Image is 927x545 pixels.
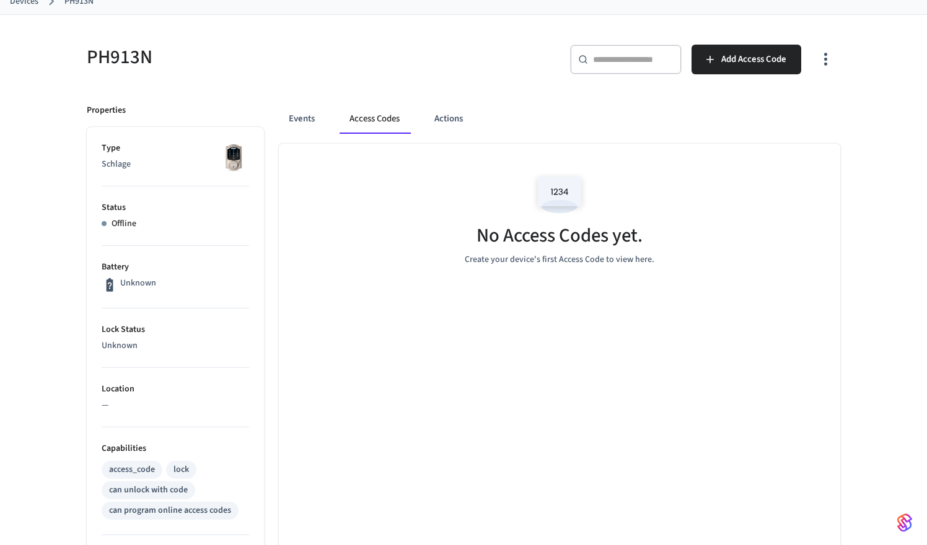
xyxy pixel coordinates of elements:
[102,383,249,396] p: Location
[477,223,643,248] h5: No Access Codes yet.
[102,399,249,412] p: —
[102,323,249,336] p: Lock Status
[109,484,188,497] div: can unlock with code
[721,51,786,68] span: Add Access Code
[465,253,654,266] p: Create your device's first Access Code to view here.
[279,104,325,134] button: Events
[112,217,136,230] p: Offline
[102,442,249,455] p: Capabilities
[102,261,249,274] p: Battery
[174,463,189,476] div: lock
[279,104,840,134] div: ant example
[120,277,156,290] p: Unknown
[340,104,410,134] button: Access Codes
[87,45,456,70] h5: PH913N
[109,504,231,517] div: can program online access codes
[87,104,126,117] p: Properties
[102,339,249,352] p: Unknown
[897,513,912,533] img: SeamLogoGradient.69752ec5.svg
[102,201,249,214] p: Status
[102,158,249,171] p: Schlage
[692,45,801,74] button: Add Access Code
[424,104,473,134] button: Actions
[109,463,155,476] div: access_code
[218,142,249,173] img: Schlage Sense Smart Deadbolt with Camelot Trim, Front
[532,168,587,221] img: Access Codes Empty State
[102,142,249,155] p: Type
